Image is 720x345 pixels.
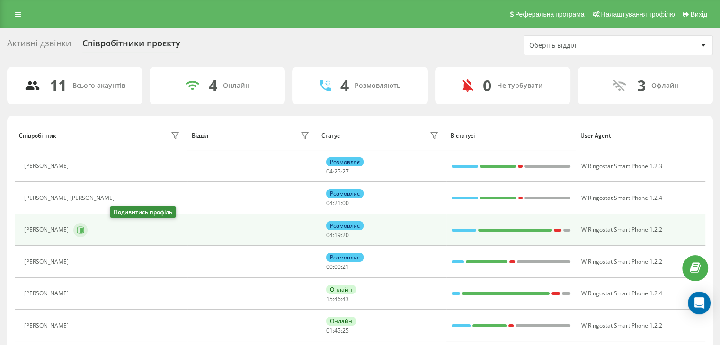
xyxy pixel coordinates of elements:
div: Активні дзвінки [7,38,71,53]
span: 00 [342,199,349,207]
div: Розмовляє [326,253,364,262]
div: [PERSON_NAME] [24,226,71,233]
span: Вихід [691,10,707,18]
span: 19 [334,231,341,239]
div: [PERSON_NAME] [24,259,71,265]
div: 4 [340,77,349,95]
span: 20 [342,231,349,239]
span: 04 [326,199,333,207]
div: : : [326,328,349,334]
div: Розмовляє [326,221,364,230]
div: : : [326,200,349,207]
span: W Ringostat Smart Phone 1.2.3 [581,162,662,170]
span: W Ringostat Smart Phone 1.2.2 [581,225,662,233]
div: Подивитись профіль [110,206,176,218]
div: Розмовляє [326,189,364,198]
span: W Ringostat Smart Phone 1.2.4 [581,194,662,202]
div: Оберіть відділ [529,42,642,50]
div: Відділ [192,132,208,139]
div: 3 [637,77,645,95]
div: Співробітники проєкту [82,38,180,53]
div: В статусі [451,132,571,139]
span: 04 [326,231,333,239]
div: : : [326,168,349,175]
span: 27 [342,167,349,175]
div: : : [326,232,349,239]
span: 04 [326,167,333,175]
span: 21 [334,199,341,207]
div: [PERSON_NAME] [24,322,71,329]
span: 25 [342,327,349,335]
div: [PERSON_NAME] [24,290,71,297]
span: 00 [334,263,341,271]
div: Онлайн [326,317,356,326]
div: Не турбувати [497,82,543,90]
span: Налаштування профілю [601,10,675,18]
div: User Agent [580,132,701,139]
div: Розмовляють [355,82,400,90]
div: 4 [209,77,217,95]
span: 01 [326,327,333,335]
div: Статус [321,132,340,139]
div: Open Intercom Messenger [688,292,711,314]
span: 43 [342,295,349,303]
div: Розмовляє [326,157,364,166]
div: Онлайн [223,82,249,90]
div: Всього акаунтів [72,82,125,90]
span: 00 [326,263,333,271]
span: W Ringostat Smart Phone 1.2.4 [581,289,662,297]
div: [PERSON_NAME] [24,163,71,169]
div: Офлайн [651,82,678,90]
div: 0 [483,77,491,95]
span: 15 [326,295,333,303]
span: W Ringostat Smart Phone 1.2.2 [581,258,662,266]
div: : : [326,264,349,270]
div: Співробітник [19,132,56,139]
div: Онлайн [326,285,356,294]
span: W Ringostat Smart Phone 1.2.2 [581,321,662,329]
span: 46 [334,295,341,303]
span: 45 [334,327,341,335]
div: 11 [50,77,67,95]
div: : : [326,296,349,302]
div: [PERSON_NAME] [PERSON_NAME] [24,195,117,201]
span: 25 [334,167,341,175]
span: Реферальна програма [515,10,585,18]
span: 21 [342,263,349,271]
